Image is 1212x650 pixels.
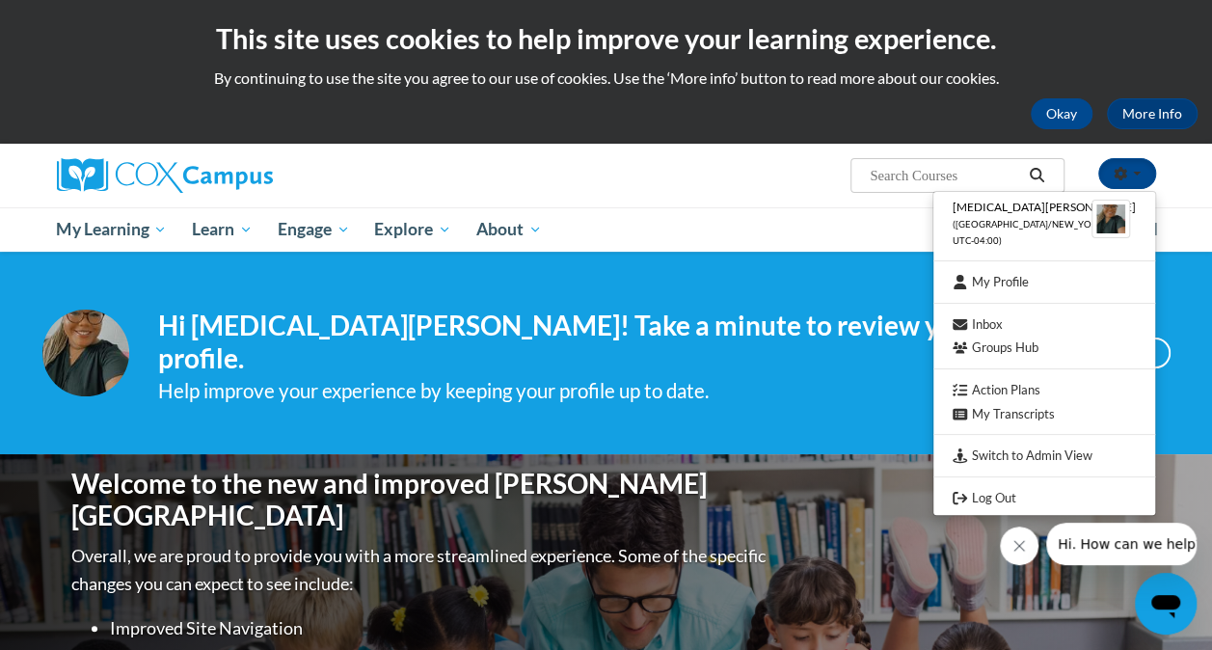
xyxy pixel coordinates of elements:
[953,200,1136,214] span: [MEDICAL_DATA][PERSON_NAME]
[933,444,1155,468] a: Switch to Admin View
[362,207,464,252] a: Explore
[1022,164,1051,187] button: Search
[278,218,350,241] span: Engage
[158,310,1022,374] h4: Hi [MEDICAL_DATA][PERSON_NAME]! Take a minute to review your profile.
[12,14,156,29] span: Hi. How can we help?
[1000,527,1038,565] iframe: Close message
[71,542,770,598] p: Overall, we are proud to provide you with a more streamlined experience. Some of the specific cha...
[933,402,1155,426] a: My Transcripts
[868,164,1022,187] input: Search Courses
[110,614,770,642] li: Improved Site Navigation
[57,158,273,193] img: Cox Campus
[1098,158,1156,189] button: Account Settings
[57,158,404,193] a: Cox Campus
[179,207,265,252] a: Learn
[1107,98,1198,129] a: More Info
[374,218,451,241] span: Explore
[56,218,167,241] span: My Learning
[14,19,1198,58] h2: This site uses cookies to help improve your learning experience.
[71,468,770,532] h1: Welcome to the new and improved [PERSON_NAME][GEOGRAPHIC_DATA]
[42,207,1171,252] div: Main menu
[44,207,180,252] a: My Learning
[464,207,554,252] a: About
[933,270,1155,294] a: My Profile
[1135,573,1197,635] iframe: Button to launch messaging window
[933,486,1155,510] a: Logout
[265,207,363,252] a: Engage
[14,68,1198,89] p: By continuing to use the site you agree to our use of cookies. Use the ‘More info’ button to read...
[1031,98,1092,129] button: Okay
[933,336,1155,360] a: Groups Hub
[192,218,253,241] span: Learn
[933,378,1155,402] a: Action Plans
[1046,523,1197,565] iframe: Message from company
[1091,200,1130,238] img: Learner Profile Avatar
[476,218,542,241] span: About
[953,219,1103,246] span: ([GEOGRAPHIC_DATA]/New_York UTC-04:00)
[158,375,1022,407] div: Help improve your experience by keeping your profile up to date.
[933,312,1155,337] a: Inbox
[42,310,129,396] img: Profile Image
